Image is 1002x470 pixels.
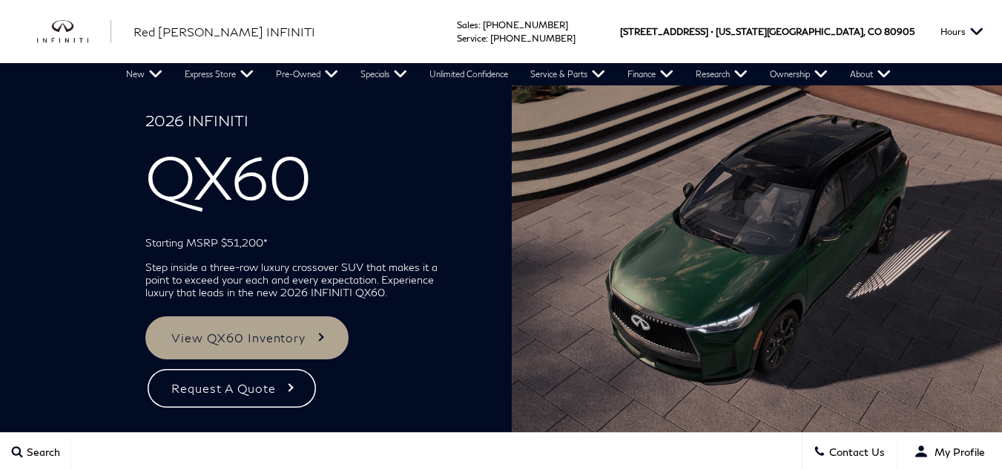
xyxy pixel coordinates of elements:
[825,445,885,458] span: Contact Us
[37,20,111,44] a: infiniti
[145,316,349,359] a: View QX60 Inventory
[512,85,1002,437] img: 2026 INFINITI QX60
[616,63,685,85] a: Finance
[174,63,265,85] a: Express Store
[483,19,568,30] a: [PHONE_NUMBER]
[457,33,486,44] span: Service
[145,111,454,141] span: 2026 INFINITI
[145,111,454,224] h1: QX60
[145,236,454,249] p: Starting MSRP $51,200*
[486,33,488,44] span: :
[897,433,1002,470] button: user-profile-menu
[759,63,839,85] a: Ownership
[37,20,111,44] img: INFINITI
[115,63,174,85] a: New
[134,25,315,39] span: Red [PERSON_NAME] INFINITI
[929,445,985,458] span: My Profile
[145,367,318,410] a: Request A Quote
[457,19,478,30] span: Sales
[134,23,315,41] a: Red [PERSON_NAME] INFINITI
[620,26,914,37] a: [STREET_ADDRESS] • [US_STATE][GEOGRAPHIC_DATA], CO 80905
[839,63,902,85] a: About
[115,63,902,85] nav: Main Navigation
[685,63,759,85] a: Research
[519,63,616,85] a: Service & Parts
[23,445,60,458] span: Search
[490,33,576,44] a: [PHONE_NUMBER]
[145,261,454,298] p: Step inside a three-row luxury crossover SUV that makes it a point to exceed your each and every ...
[478,19,481,30] span: :
[418,63,519,85] a: Unlimited Confidence
[349,63,418,85] a: Specials
[265,63,349,85] a: Pre-Owned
